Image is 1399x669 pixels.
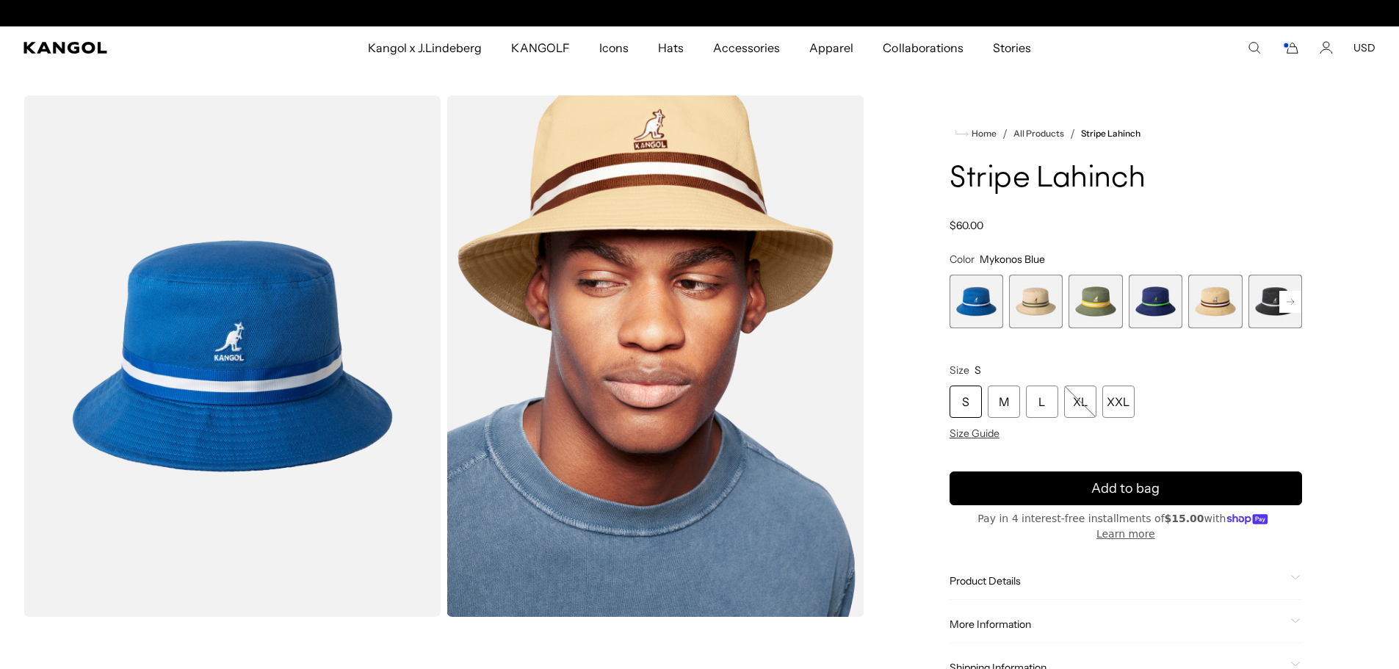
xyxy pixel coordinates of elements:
button: USD [1353,41,1375,54]
a: Collaborations [868,26,977,69]
span: Home [969,129,997,139]
button: Add to bag [950,471,1302,505]
a: Home [955,127,997,140]
span: Color [950,253,975,266]
label: Oat [1188,275,1242,328]
summary: Search here [1248,41,1261,54]
div: 2 of 9 [1009,275,1063,328]
span: Add to bag [1091,479,1160,499]
h1: Stripe Lahinch [950,163,1302,195]
a: Account [1320,41,1333,54]
button: Cart [1281,41,1299,54]
span: Product Details [950,574,1284,587]
div: 5 of 9 [1188,275,1242,328]
a: Stripe Lahinch [1081,129,1140,139]
a: Accessories [698,26,795,69]
span: $60.00 [950,219,983,232]
span: Icons [599,26,629,69]
label: Mykonos Blue [950,275,1003,328]
a: Kangol x J.Lindeberg [353,26,497,69]
slideshow-component: Announcement bar [549,7,851,19]
span: Hats [658,26,684,69]
div: XXL [1102,386,1135,418]
span: Stories [993,26,1031,69]
img: oat [447,95,864,617]
a: Apparel [795,26,868,69]
span: Accessories [713,26,780,69]
span: Mykonos Blue [980,253,1045,266]
label: Oil Green [1069,275,1122,328]
a: Kangol [24,42,243,54]
label: Beige [1009,275,1063,328]
div: M [988,386,1020,418]
span: Size [950,364,969,377]
img: color-mykonos-blue [24,95,441,617]
div: 6 of 9 [1248,275,1302,328]
div: 4 of 9 [1129,275,1182,328]
span: Size Guide [950,427,999,440]
span: S [975,364,981,377]
label: Navy [1129,275,1182,328]
label: Black [1248,275,1302,328]
a: Hats [643,26,698,69]
span: Kangol x J.Lindeberg [368,26,482,69]
div: 1 of 9 [950,275,1003,328]
a: KANGOLF [496,26,584,69]
div: Announcement [549,7,851,19]
li: / [1064,125,1075,142]
span: Apparel [809,26,853,69]
nav: breadcrumbs [950,125,1302,142]
a: All Products [1013,129,1064,139]
product-gallery: Gallery Viewer [24,95,864,617]
li: / [997,125,1008,142]
div: S [950,386,982,418]
span: More Information [950,618,1284,631]
div: L [1026,386,1058,418]
a: Icons [585,26,643,69]
div: XL [1064,386,1096,418]
a: Stories [978,26,1046,69]
span: KANGOLF [511,26,569,69]
span: Collaborations [883,26,963,69]
div: 3 of 9 [1069,275,1122,328]
div: 1 of 2 [549,7,851,19]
